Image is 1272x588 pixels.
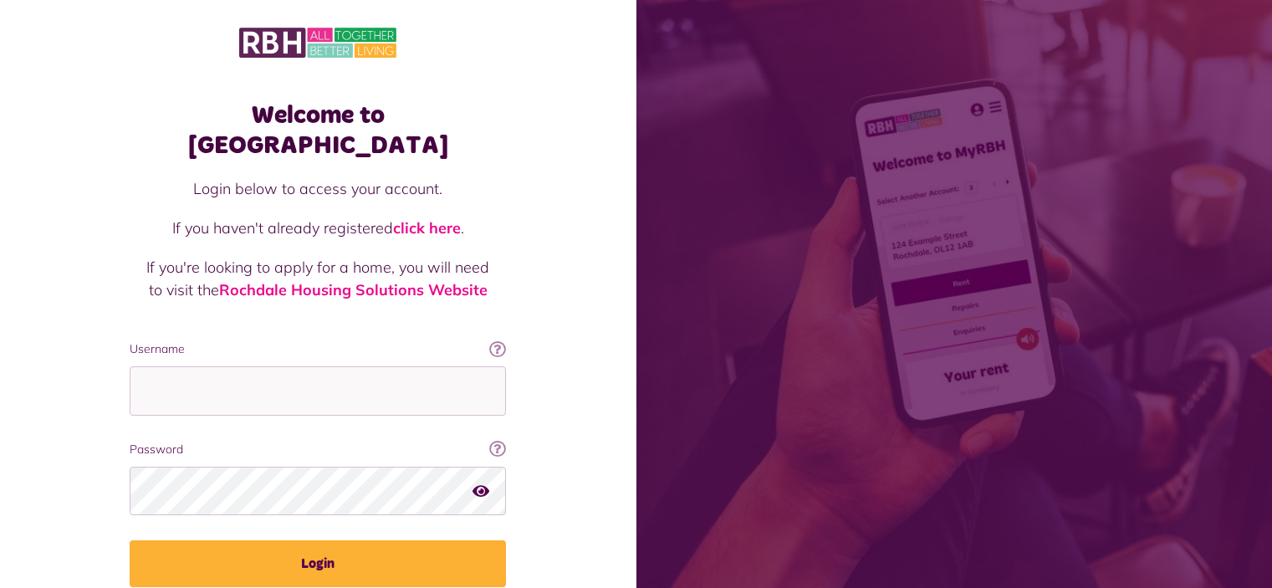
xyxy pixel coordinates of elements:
[146,256,489,301] p: If you're looking to apply for a home, you will need to visit the
[219,280,488,299] a: Rochdale Housing Solutions Website
[146,217,489,239] p: If you haven't already registered .
[393,218,461,238] a: click here
[130,540,506,587] button: Login
[130,100,506,161] h1: Welcome to [GEOGRAPHIC_DATA]
[130,441,506,458] label: Password
[239,25,396,60] img: MyRBH
[130,340,506,358] label: Username
[146,177,489,200] p: Login below to access your account.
